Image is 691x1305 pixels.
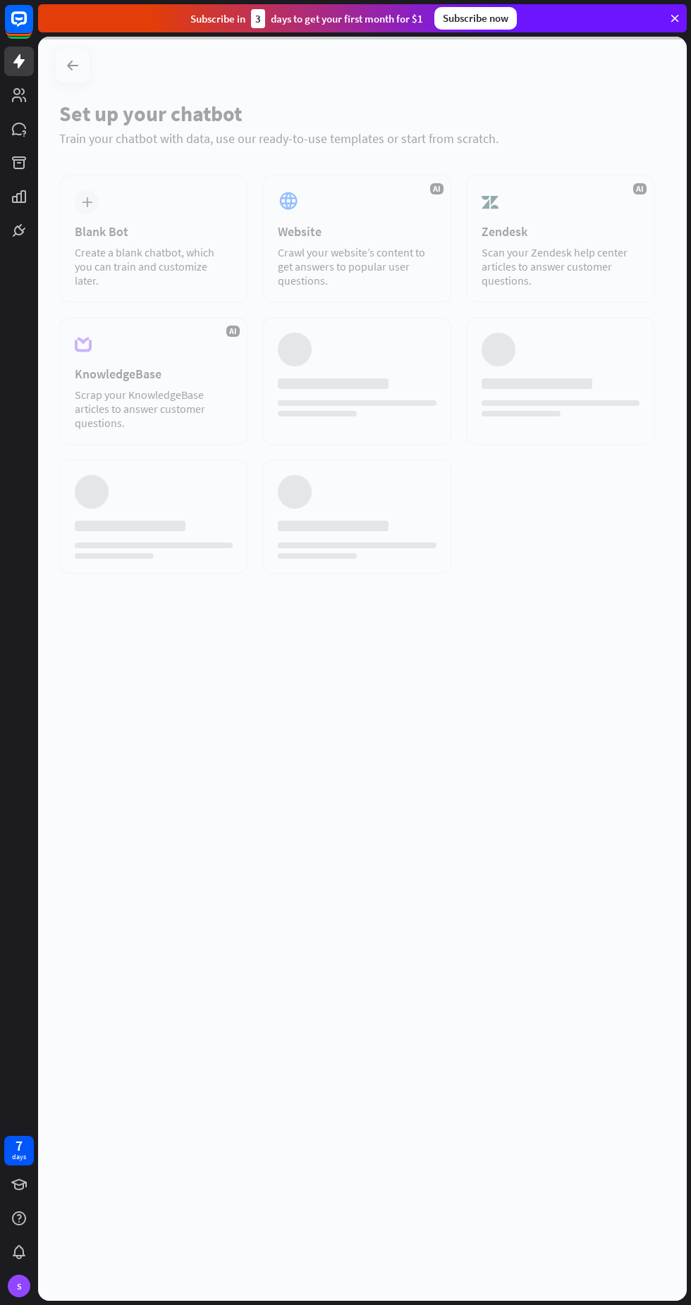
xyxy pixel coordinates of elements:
[4,1136,34,1165] a: 7 days
[12,1152,26,1162] div: days
[434,7,517,30] div: Subscribe now
[16,1139,23,1152] div: 7
[190,9,423,28] div: Subscribe in days to get your first month for $1
[8,1275,30,1297] div: S
[251,9,265,28] div: 3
